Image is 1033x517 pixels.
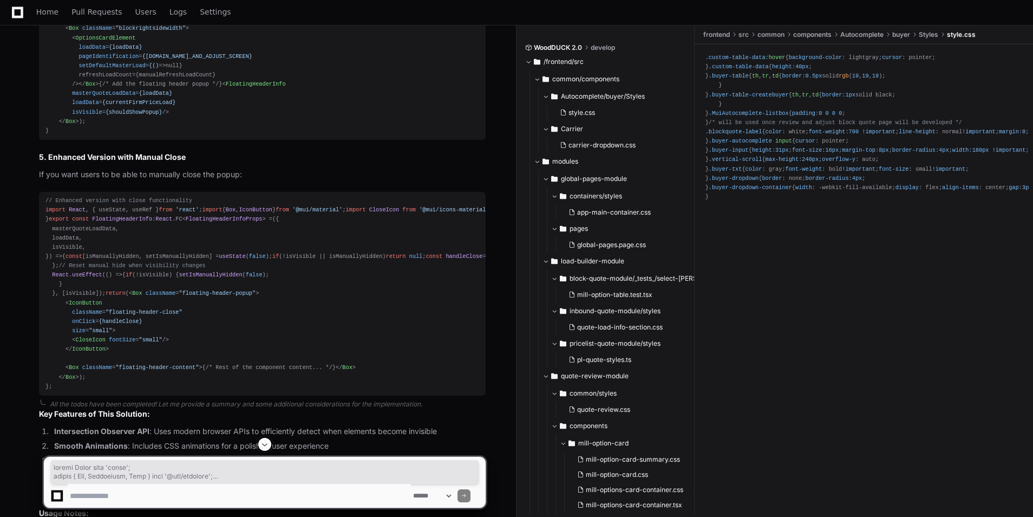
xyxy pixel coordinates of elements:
span: margin-top [842,147,875,153]
span: {() [149,62,159,69]
span: border-radius [892,147,936,153]
span: develop [591,43,615,52]
span: false [246,272,263,278]
span: null [409,253,423,260]
span: </ > [59,118,79,125]
span: "blockrightsidewidth" [115,25,185,31]
span: useState [219,253,245,260]
span: FloatingHeaderInfo [226,81,286,87]
span: < = = = => [45,35,252,69]
span: 180px [972,147,989,153]
span: rgb [839,73,848,79]
span: // Reset manual hide when visibility changes [59,262,206,269]
span: modules [552,157,578,166]
span: Autocomplete [840,30,884,39]
svg: Directory [551,255,558,268]
span: setIsManuallyHidden [179,272,243,278]
svg: Directory [568,437,575,450]
span: /* will be used once review and adjust block quote page will be developed */ [709,119,962,126]
span: className [146,290,175,296]
span: 0 [819,110,822,117]
span: handleClose [446,253,482,260]
svg: Directory [560,419,566,432]
span: .custom-table-data [705,54,766,61]
span: 0 [832,110,835,117]
button: common/components [534,70,695,88]
span: line-height [899,128,936,135]
span: td [812,92,819,98]
span: return [106,290,126,296]
span: ( ) => [45,216,279,260]
span: .buyer-txt [709,166,742,172]
button: mill-option-card [560,435,704,452]
button: pl-quote-styles.ts [564,352,706,367]
span: Settings [200,9,231,15]
span: font-size [792,147,822,153]
span: export [49,216,69,222]
span: th [792,92,799,98]
span: < = /> [72,337,169,343]
span: max-height [766,156,799,163]
span: components [570,422,607,430]
strong: Intersection Observer API [54,426,149,436]
span: .buyer-table [709,73,749,79]
span: 0 [1022,128,1025,135]
span: 'react' [175,206,199,213]
span: .buyer-dropdown [709,175,759,182]
div: { : lightgray; : pointer; } { : ; } { , , { : solid ( , , ); } } { , , { : solid black; } } { : ;... [705,53,1022,202]
span: Box [66,374,75,380]
svg: Directory [560,190,566,203]
span: { masterQuoteLoadData, loadData, isVisible, } [45,216,279,260]
span: < = = = /> [45,81,286,115]
span: "floating-header-popup" [179,290,256,296]
span: 40px [795,63,809,70]
span: CloseIcon [75,337,105,343]
span: isVisible [72,109,102,115]
span: {shouldShowPopup} [106,109,162,115]
span: cursor [795,138,815,144]
span: size [72,327,86,334]
span: load-builder-module [561,257,624,266]
span: </ > [336,364,356,371]
span: WoodDUCK 2.0 [534,43,582,52]
button: global-pages-module [542,170,704,188]
button: containers/styles [551,188,704,205]
span: </ > [66,346,109,352]
button: block-quote-module/_tests_/select-[PERSON_NAME]-test [551,270,712,287]
span: pl-quote-styles.ts [577,356,631,364]
span: block-quote-module/_tests_/select-[PERSON_NAME]-test [570,274,712,283]
span: tr [802,92,808,98]
span: !important [962,128,996,135]
span: cursor [882,54,902,61]
span: font-size [879,166,908,172]
span: :hover [766,54,786,61]
span: Box [69,25,79,31]
button: mill-option-table.test.tsx [564,287,706,302]
span: pageIdentification [79,53,139,60]
button: /frontend/src [525,53,687,70]
span: // Enhanced version with close functionality [45,197,192,204]
span: from [402,206,416,213]
span: background-color [789,54,842,61]
span: border [782,73,802,79]
span: 19 [872,73,879,79]
button: inbound-quote-module/styles [551,302,712,320]
span: 31px [775,147,789,153]
span: const [72,216,89,222]
span: "small" [139,337,162,343]
li: : Uses modern browser APIs to efficiently detect when elements become invisible [51,425,486,438]
span: {currentFirmPriceLoad} [102,99,176,106]
span: .custom-table-data [709,63,769,70]
span: < = > [66,364,202,371]
span: () => [106,272,122,278]
span: return [385,253,406,260]
span: border [822,92,842,98]
div: All the todos have been completed! Let me provide a summary and some additional considerations fo... [50,400,486,409]
span: </ > [59,374,79,380]
span: IconButton [69,300,102,306]
span: import [202,206,223,213]
span: </ > [79,81,99,87]
span: !important [862,128,895,135]
span: global-pages-module [561,175,627,183]
svg: Directory [542,73,549,86]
